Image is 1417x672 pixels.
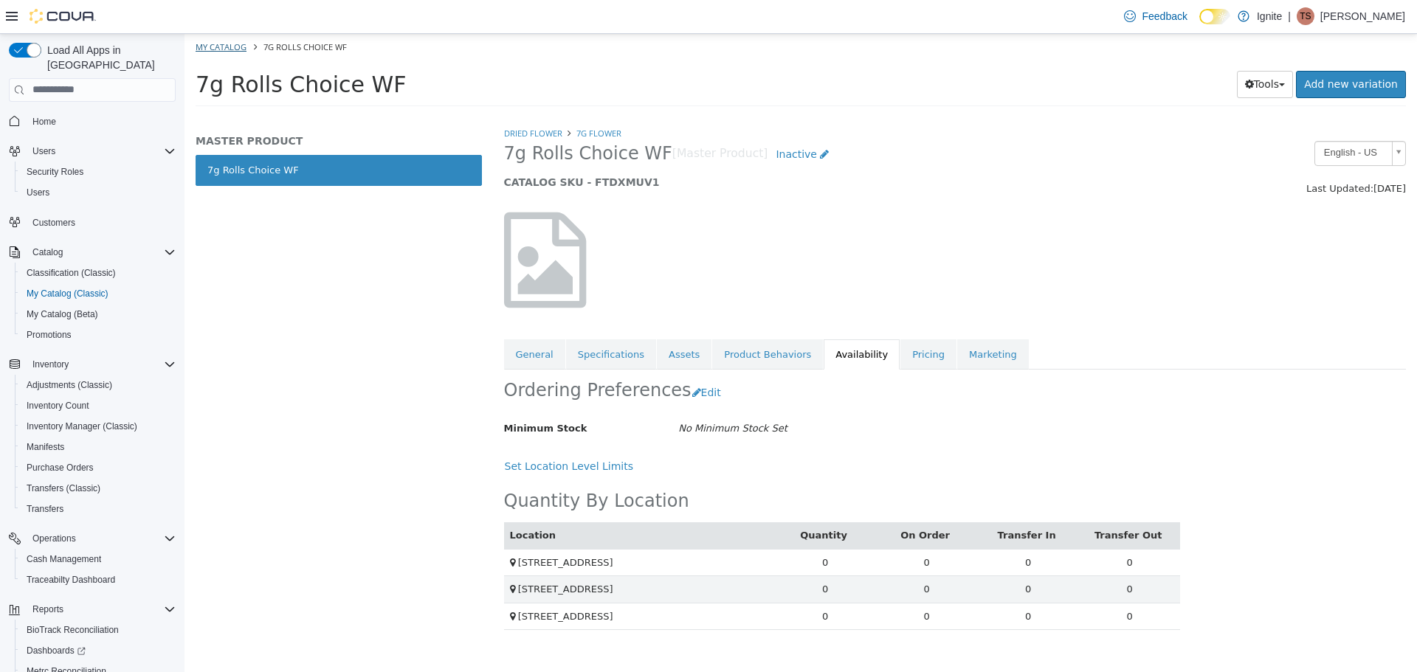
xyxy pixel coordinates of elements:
[488,114,584,126] small: [Master Product]
[21,305,176,323] span: My Catalog (Beta)
[27,441,64,453] span: Manifests
[528,305,638,336] a: Product Behaviors
[21,438,176,456] span: Manifests
[392,94,437,105] a: 7g flower
[27,142,176,160] span: Users
[21,264,176,282] span: Classification (Classic)
[30,9,96,24] img: Cova
[15,457,182,478] button: Purchase Orders
[21,571,176,589] span: Traceabilty Dashboard
[15,640,182,661] a: Dashboards
[27,356,75,373] button: Inventory
[15,325,182,345] button: Promotions
[27,213,176,232] span: Customers
[21,397,176,415] span: Inventory Count
[1199,24,1200,25] span: Dark Mode
[21,163,176,181] span: Security Roles
[3,212,182,233] button: Customers
[334,523,429,534] span: [STREET_ADDRESS]
[320,389,403,400] span: Minimum Stock
[320,305,381,336] a: General
[21,163,89,181] a: Security Roles
[15,304,182,325] button: My Catalog (Beta)
[21,571,121,589] a: Traceabilty Dashboard
[21,184,55,201] a: Users
[27,112,176,131] span: Home
[27,113,62,131] a: Home
[27,243,176,261] span: Catalog
[583,107,652,134] a: Inactive
[27,267,116,279] span: Classification (Classic)
[21,184,176,201] span: Users
[320,345,507,368] h2: Ordering Preferences
[21,438,70,456] a: Manifests
[334,577,429,588] span: [STREET_ADDRESS]
[21,459,176,477] span: Purchase Orders
[32,358,69,370] span: Inventory
[320,108,488,131] span: 7g Rolls Choice WF
[3,354,182,375] button: Inventory
[3,242,182,263] button: Catalog
[3,528,182,549] button: Operations
[11,38,221,63] span: 7g Rolls Choice WF
[15,375,182,395] button: Adjustments (Classic)
[813,496,875,507] a: Transfer In
[320,456,505,479] h2: Quantity By Location
[21,376,118,394] a: Adjustments (Classic)
[27,462,94,474] span: Purchase Orders
[27,503,63,515] span: Transfers
[15,283,182,304] button: My Catalog (Classic)
[1118,1,1193,31] a: Feedback
[3,141,182,162] button: Users
[15,263,182,283] button: Classification (Classic)
[15,395,182,416] button: Inventory Count
[11,100,297,114] h5: MASTER PRODUCT
[32,116,56,128] span: Home
[15,182,182,203] button: Users
[21,621,176,639] span: BioTrack Reconciliation
[15,162,182,182] button: Security Roles
[591,114,632,126] span: Inactive
[21,418,143,435] a: Inventory Manager (Classic)
[894,569,996,596] td: 0
[27,214,81,232] a: Customers
[27,379,112,391] span: Adjustments (Classic)
[15,416,182,437] button: Inventory Manager (Classic)
[716,496,768,507] a: On Order
[1130,107,1221,132] a: English - US
[1300,7,1311,25] span: TS
[11,7,62,18] a: My Catalog
[21,326,77,344] a: Promotions
[21,397,95,415] a: Inventory Count
[692,542,793,569] td: 0
[27,288,108,299] span: My Catalog (Classic)
[320,142,990,155] h5: CATALOG SKU - FTDXMUV1
[21,500,176,518] span: Transfers
[616,496,666,507] a: Quantity
[21,479,176,497] span: Transfers (Classic)
[21,285,176,302] span: My Catalog (Classic)
[1288,7,1291,25] p: |
[507,345,545,373] button: Edit
[27,553,101,565] span: Cash Management
[15,549,182,569] button: Cash Management
[716,305,772,336] a: Pricing
[32,217,75,229] span: Customers
[32,533,76,544] span: Operations
[1189,149,1221,160] span: [DATE]
[1320,7,1405,25] p: [PERSON_NAME]
[27,600,69,618] button: Reports
[32,246,63,258] span: Catalog
[15,620,182,640] button: BioTrack Reconciliation
[590,569,692,596] td: 0
[27,243,69,261] button: Catalog
[910,496,980,507] a: Transfer Out
[21,285,114,302] a: My Catalog (Classic)
[21,550,107,568] a: Cash Management
[21,621,125,639] a: BioTrack Reconciliation
[11,121,297,152] a: 7g Rolls Choice WF
[27,482,100,494] span: Transfers (Classic)
[773,305,844,336] a: Marketing
[320,94,378,105] a: Dried Flower
[1297,7,1314,25] div: Tristen Scarbrough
